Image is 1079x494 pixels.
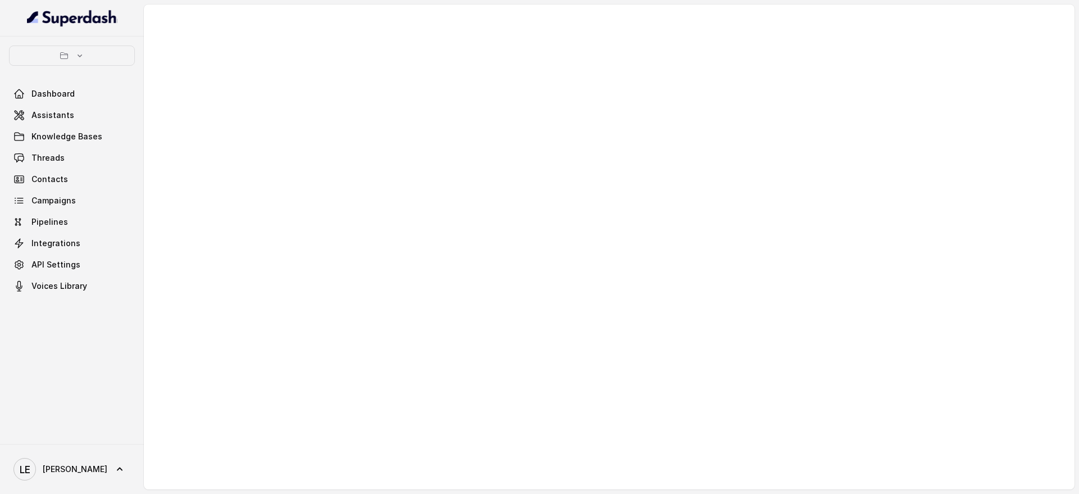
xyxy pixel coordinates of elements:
a: Campaigns [9,191,135,211]
span: Pipelines [31,216,68,228]
span: Knowledge Bases [31,131,102,142]
img: light.svg [27,9,117,27]
span: Threads [31,152,65,164]
a: Assistants [9,105,135,125]
span: Assistants [31,110,74,121]
a: Pipelines [9,212,135,232]
span: [PERSON_NAME] [43,464,107,475]
a: Voices Library [9,276,135,296]
span: Campaigns [31,195,76,206]
a: Integrations [9,233,135,253]
span: API Settings [31,259,80,270]
span: Dashboard [31,88,75,99]
span: Voices Library [31,280,87,292]
text: LE [20,464,30,475]
a: Knowledge Bases [9,126,135,147]
a: Contacts [9,169,135,189]
a: Threads [9,148,135,168]
span: Contacts [31,174,68,185]
span: Integrations [31,238,80,249]
a: [PERSON_NAME] [9,454,135,485]
a: API Settings [9,255,135,275]
a: Dashboard [9,84,135,104]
